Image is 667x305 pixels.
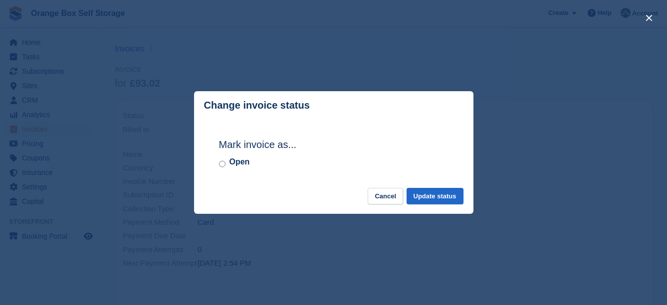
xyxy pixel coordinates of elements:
[204,100,310,111] p: Change invoice status
[641,10,657,26] button: close
[407,188,463,204] button: Update status
[368,188,403,204] button: Cancel
[219,137,448,152] h2: Mark invoice as...
[229,156,250,168] label: Open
